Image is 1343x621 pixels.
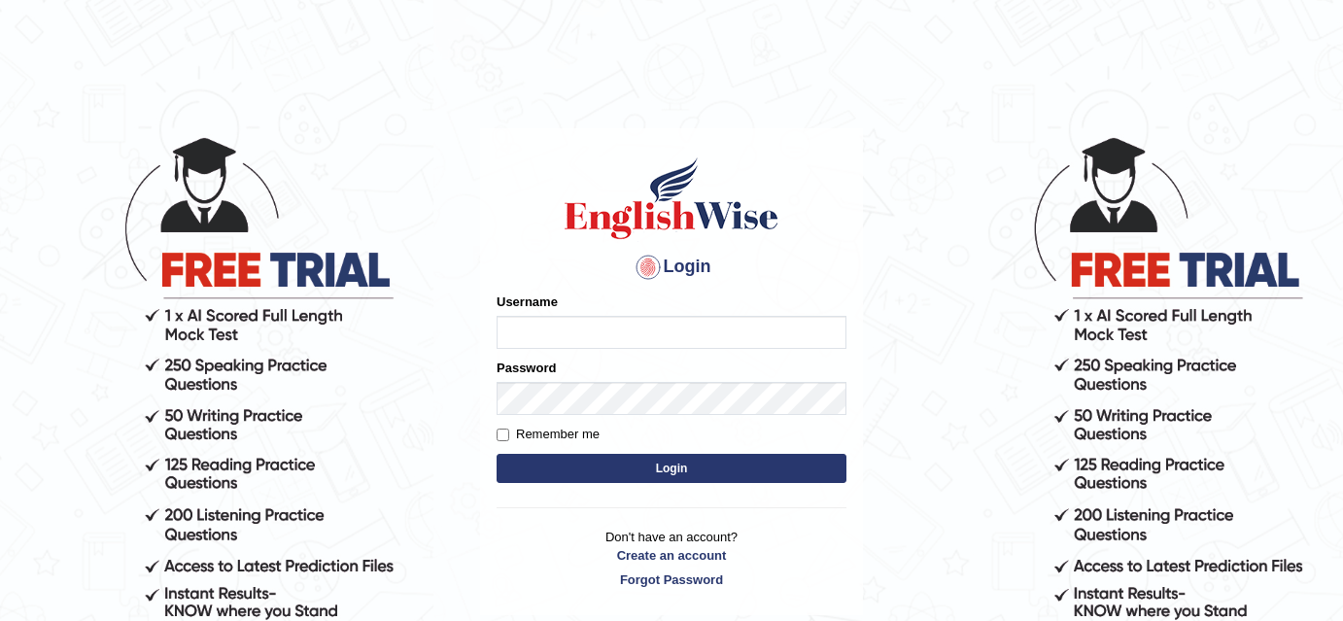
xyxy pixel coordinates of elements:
[497,570,846,589] a: Forgot Password
[497,425,600,444] label: Remember me
[497,454,846,483] button: Login
[497,528,846,588] p: Don't have an account?
[497,359,556,377] label: Password
[497,252,846,283] h4: Login
[497,546,846,565] a: Create an account
[497,293,558,311] label: Username
[497,429,509,441] input: Remember me
[561,155,782,242] img: Logo of English Wise sign in for intelligent practice with AI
